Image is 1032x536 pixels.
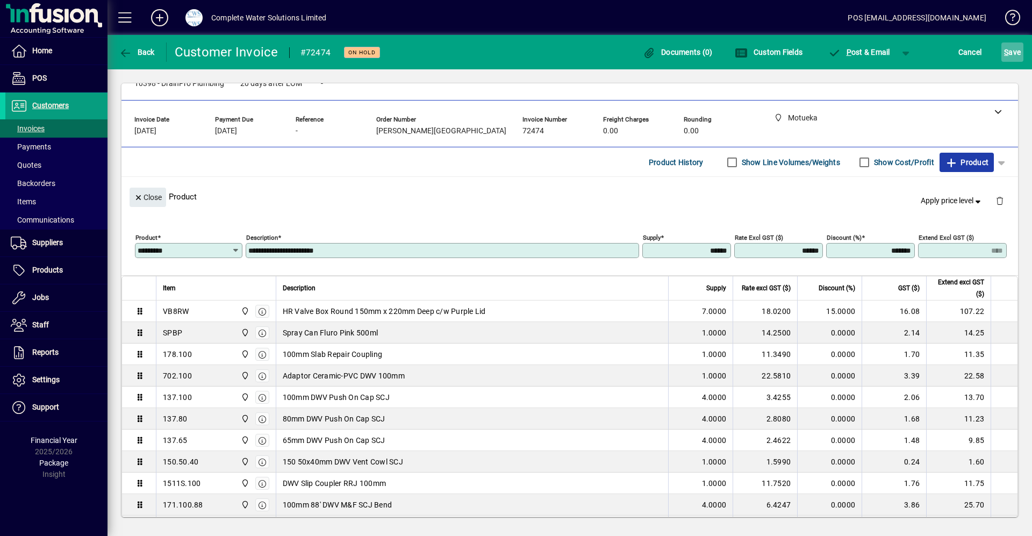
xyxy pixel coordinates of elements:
td: 1.48 [862,430,926,451]
span: 0.00 [603,127,618,135]
span: Reports [32,348,59,356]
span: 100mm DWV Push On Cap SCJ [283,392,390,403]
span: Invoices [11,124,45,133]
span: Motueka [238,305,250,317]
span: [DATE] [215,127,237,135]
a: Items [5,192,107,211]
span: Apply price level [921,195,983,206]
span: - [296,127,298,135]
span: Financial Year [31,436,77,445]
td: 9.85 [926,430,991,451]
span: Customers [32,101,69,110]
mat-label: Supply [643,234,661,241]
div: VB8RW [163,306,189,317]
div: 137.100 [163,392,192,403]
td: 15.0000 [797,301,862,322]
div: 137.80 [163,413,188,424]
span: 100mm Slab Repair Coupling [283,349,383,360]
div: 14.2500 [740,327,791,338]
div: 137.65 [163,435,188,446]
span: [PERSON_NAME][GEOGRAPHIC_DATA] [376,127,506,135]
span: Motueka [238,499,250,511]
span: Suppliers [32,238,63,247]
a: Suppliers [5,230,107,256]
button: Apply price level [916,191,987,211]
span: Items [11,197,36,206]
div: 22.5810 [740,370,791,381]
span: 1.0000 [702,349,727,360]
button: Add [142,8,177,27]
button: Product History [644,153,708,172]
div: 178.100 [163,349,192,360]
td: 0.0000 [797,365,862,387]
span: 7.0000 [702,306,727,317]
td: 1.60 [926,451,991,473]
span: Item [163,282,176,294]
span: Motueka [238,348,250,360]
label: Show Line Volumes/Weights [740,157,840,168]
span: 72474 [522,127,544,135]
a: Jobs [5,284,107,311]
td: 107.22 [926,301,991,322]
span: Home [32,46,52,55]
span: 4.0000 [702,435,727,446]
td: 0.24 [862,451,926,473]
span: Custom Fields [735,48,802,56]
div: 6.4247 [740,499,791,510]
td: 22.58 [926,365,991,387]
td: 0.0000 [797,494,862,516]
a: Payments [5,138,107,156]
button: Cancel [956,42,985,62]
span: Motueka [238,477,250,489]
span: 4.0000 [702,413,727,424]
a: Products [5,257,107,284]
span: 0.00 [684,127,699,135]
div: Customer Invoice [175,44,278,61]
span: 20 days after EOM [240,80,302,88]
td: 11.35 [926,344,991,365]
div: 1511S.100 [163,478,200,489]
td: 2.06 [862,387,926,408]
div: 18.0200 [740,306,791,317]
button: Close [130,188,166,207]
span: Supply [706,282,726,294]
div: 11.7520 [740,478,791,489]
a: Staff [5,312,107,339]
div: Product [121,177,1018,216]
td: 0.0000 [797,451,862,473]
button: Documents (0) [640,42,715,62]
span: 65mm DWV Push On Cap SCJ [283,435,385,446]
td: 1.70 [862,344,926,365]
a: POS [5,65,107,92]
span: Motueka [238,456,250,468]
span: Documents (0) [643,48,713,56]
span: Close [134,189,162,206]
td: 0.0000 [797,473,862,494]
button: Product [940,153,994,172]
span: Quotes [11,161,41,169]
td: 16.08 [862,301,926,322]
a: Support [5,394,107,421]
span: ave [1004,44,1021,61]
span: POS [32,74,47,82]
mat-label: Extend excl GST ($) [919,234,974,241]
td: 14.25 [926,322,991,344]
a: Reports [5,339,107,366]
button: Custom Fields [732,42,805,62]
div: 11.3490 [740,349,791,360]
span: Motueka [238,391,250,403]
span: Package [39,459,68,467]
td: 0.0000 [797,430,862,451]
span: HR Valve Box Round 150mm x 220mm Deep c/w Purple Lid [283,306,486,317]
td: 13.70 [926,387,991,408]
div: 3.4255 [740,392,791,403]
span: Payments [11,142,51,151]
span: Settings [32,375,60,384]
span: GST ($) [898,282,920,294]
div: 2.4622 [740,435,791,446]
span: Jobs [32,293,49,302]
span: 4.0000 [702,392,727,403]
mat-label: Discount (%) [827,234,862,241]
span: Extend excl GST ($) [933,276,984,300]
td: 0.0000 [797,387,862,408]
